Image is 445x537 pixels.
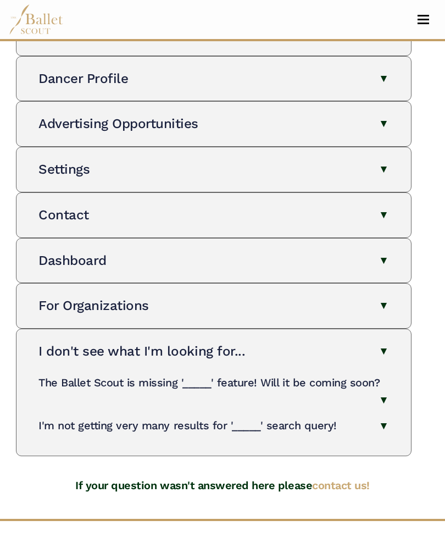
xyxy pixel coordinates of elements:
h3: Dancer Profile [38,71,128,87]
h3: Contact [38,207,89,223]
button: Settings [38,161,389,179]
h4: I'm not getting very many results for '_____' search query! [38,419,337,433]
button: Advertising Opportunities [38,115,389,134]
h3: I don't see what I'm looking for... [38,344,245,359]
h3: Advertising Opportunities [38,116,198,132]
button: I'm not getting very many results for '_____' search query! [38,418,389,435]
button: Toggle navigation [410,14,436,25]
h4: The Ballet Scout is missing '_____' feature! Will it be coming soon? [38,377,380,390]
button: Contact [38,207,389,225]
h3: Settings [38,162,90,178]
button: Dancer Profile [38,70,389,88]
h3: Dashboard [38,253,107,269]
button: I don't see what I'm looking for... [38,343,389,361]
button: For Organizations [38,297,389,315]
h3: For Organizations [38,298,149,314]
button: Dashboard [38,252,389,270]
h4: If your question wasn't answered here please [25,479,420,493]
a: contact us! [312,479,370,492]
button: The Ballet Scout is missing '_____' feature! Will it be coming soon? [38,375,389,408]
